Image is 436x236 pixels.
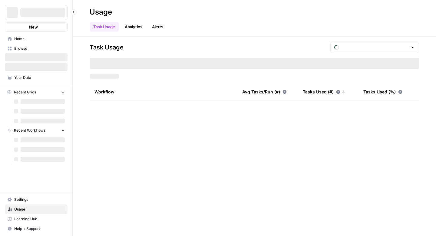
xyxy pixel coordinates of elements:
[5,126,68,135] button: Recent Workflows
[14,75,65,80] span: Your Data
[29,24,38,30] span: New
[14,89,36,95] span: Recent Grids
[14,207,65,212] span: Usage
[148,22,167,32] button: Alerts
[5,73,68,83] a: Your Data
[5,204,68,214] a: Usage
[14,226,65,231] span: Help + Support
[242,83,287,100] div: Avg Tasks/Run (#)
[5,22,68,32] button: New
[94,83,233,100] div: Workflow
[5,195,68,204] a: Settings
[14,128,45,133] span: Recent Workflows
[90,7,112,17] div: Usage
[14,216,65,222] span: Learning Hub
[363,83,402,100] div: Tasks Used (%)
[5,214,68,224] a: Learning Hub
[14,46,65,51] span: Browse
[5,44,68,53] a: Browse
[90,22,119,32] a: Task Usage
[5,34,68,44] a: Home
[90,43,124,52] span: Task Usage
[303,83,345,100] div: Tasks Used (#)
[121,22,146,32] a: Analytics
[5,88,68,97] button: Recent Grids
[5,224,68,234] button: Help + Support
[14,36,65,42] span: Home
[14,197,65,202] span: Settings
